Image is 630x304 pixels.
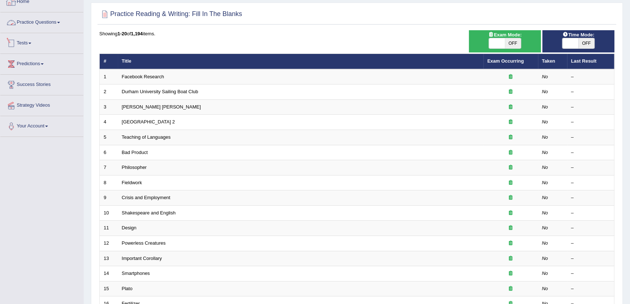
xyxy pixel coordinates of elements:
[571,104,610,111] div: –
[487,58,524,64] a: Exam Occurring
[542,286,548,291] em: No
[100,54,118,69] th: #
[542,119,548,125] em: No
[487,225,534,232] div: Exam occurring question
[100,266,118,281] td: 14
[487,134,534,141] div: Exam occurring question
[542,195,548,200] em: No
[487,270,534,277] div: Exam occurring question
[487,74,534,80] div: Exam occurring question
[122,165,147,170] a: Philosopher
[0,95,83,114] a: Strategy Videos
[487,240,534,247] div: Exam occurring question
[122,74,164,79] a: Facebook Research
[122,89,198,94] a: Durham University Sailing Boat Club
[542,74,548,79] em: No
[117,31,127,36] b: 1-20
[487,194,534,201] div: Exam occurring question
[487,255,534,262] div: Exam occurring question
[122,271,150,276] a: Smartphones
[571,285,610,292] div: –
[571,225,610,232] div: –
[567,54,614,69] th: Last Result
[122,180,142,185] a: Fieldwork
[571,149,610,156] div: –
[0,33,83,51] a: Tests
[571,119,610,126] div: –
[487,179,534,186] div: Exam occurring question
[487,210,534,217] div: Exam occurring question
[571,240,610,247] div: –
[571,179,610,186] div: –
[487,164,534,171] div: Exam occurring question
[122,225,136,230] a: Design
[469,30,541,52] div: Show exams occurring in exams
[100,160,118,175] td: 7
[487,149,534,156] div: Exam occurring question
[122,150,148,155] a: Bad Product
[122,104,201,110] a: [PERSON_NAME] [PERSON_NAME]
[542,225,548,230] em: No
[542,271,548,276] em: No
[542,89,548,94] em: No
[100,221,118,236] td: 11
[578,38,594,48] span: OFF
[100,281,118,296] td: 15
[118,54,483,69] th: Title
[122,256,162,261] a: Important Corollary
[542,150,548,155] em: No
[122,195,171,200] a: Crisis and Employment
[122,286,133,291] a: Plato
[571,74,610,80] div: –
[571,88,610,95] div: –
[542,256,548,261] em: No
[571,194,610,201] div: –
[487,119,534,126] div: Exam occurring question
[99,9,242,20] h2: Practice Reading & Writing: Fill In The Blanks
[571,255,610,262] div: –
[542,165,548,170] em: No
[100,84,118,100] td: 2
[122,119,175,125] a: [GEOGRAPHIC_DATA] 2
[542,134,548,140] em: No
[100,145,118,160] td: 6
[538,54,567,69] th: Taken
[542,240,548,246] em: No
[571,270,610,277] div: –
[542,180,548,185] em: No
[0,116,83,134] a: Your Account
[122,240,166,246] a: Powerless Creatures
[100,236,118,251] td: 12
[505,38,521,48] span: OFF
[99,30,614,37] div: Showing of items.
[487,88,534,95] div: Exam occurring question
[487,104,534,111] div: Exam occurring question
[100,251,118,266] td: 13
[571,164,610,171] div: –
[485,31,524,39] span: Exam Mode:
[131,31,143,36] b: 1,194
[571,134,610,141] div: –
[100,205,118,221] td: 10
[0,75,83,93] a: Success Stories
[542,104,548,110] em: No
[487,285,534,292] div: Exam occurring question
[122,134,171,140] a: Teaching of Languages
[559,31,597,39] span: Time Mode:
[0,12,83,31] a: Practice Questions
[571,210,610,217] div: –
[100,115,118,130] td: 4
[122,210,176,216] a: Shakespeare and English
[542,210,548,216] em: No
[100,175,118,190] td: 8
[100,69,118,84] td: 1
[100,99,118,115] td: 3
[0,54,83,72] a: Predictions
[100,130,118,145] td: 5
[100,190,118,206] td: 9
